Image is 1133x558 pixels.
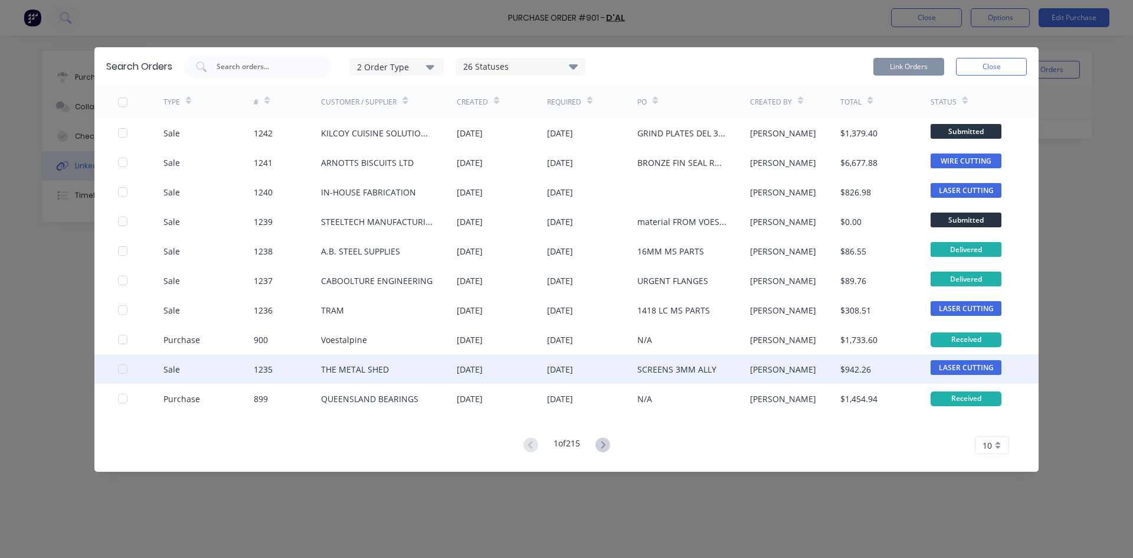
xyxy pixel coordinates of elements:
[321,97,397,107] div: Customer / Supplier
[931,360,1001,375] span: LASER CUTTING
[457,97,488,107] div: Created
[163,363,180,376] div: Sale
[163,393,200,405] div: Purchase
[931,391,1001,406] div: Received
[840,156,877,169] div: $6,677.88
[547,245,573,257] div: [DATE]
[931,183,1001,198] span: LASER CUTTING
[457,275,483,287] div: [DATE]
[840,127,877,139] div: $1,379.40
[750,245,816,257] div: [PERSON_NAME]
[321,334,367,346] div: Voestalpine
[254,216,273,228] div: 1239
[637,127,726,139] div: GRIND PLATES DEL 300925
[254,304,273,316] div: 1236
[321,275,433,287] div: CABOOLTURE ENGINEERING
[840,216,862,228] div: $0.00
[163,334,200,346] div: Purchase
[106,60,172,74] div: Search Orders
[254,334,268,346] div: 900
[750,304,816,316] div: [PERSON_NAME]
[547,97,581,107] div: Required
[215,61,313,73] input: Search orders...
[637,304,710,316] div: 1418 LC MS PARTS
[321,186,416,198] div: IN-HOUSE FABRICATION
[931,154,1001,168] span: WIRE CUTTING
[321,127,433,139] div: KILCOY CUISINE SOLUTIONS PTY LTD
[637,334,652,346] div: N/A
[637,275,708,287] div: URGENT FLANGES
[840,304,871,316] div: $308.51
[547,275,573,287] div: [DATE]
[931,301,1001,316] span: LASER CUTTING
[254,393,268,405] div: 899
[163,216,180,228] div: Sale
[457,334,483,346] div: [DATE]
[840,393,877,405] div: $1,454.94
[931,97,957,107] div: Status
[637,216,726,228] div: material FROM VOESTALPINE
[457,245,483,257] div: [DATE]
[840,245,866,257] div: $86.55
[983,439,992,452] span: 10
[357,60,436,73] div: 2 Order Type
[931,332,1001,347] div: Received
[457,186,483,198] div: [DATE]
[547,216,573,228] div: [DATE]
[349,58,444,76] button: 2 Order Type
[547,186,573,198] div: [DATE]
[254,363,273,376] div: 1235
[321,216,433,228] div: STEELTECH MANUFACTURING
[547,156,573,169] div: [DATE]
[750,97,792,107] div: Created By
[254,186,273,198] div: 1240
[163,275,180,287] div: Sale
[840,363,871,376] div: $942.26
[750,275,816,287] div: [PERSON_NAME]
[321,156,414,169] div: ARNOTTS BISCUITS LTD
[457,363,483,376] div: [DATE]
[637,156,726,169] div: BRONZE FIN SEAL ROLLER WIPERS
[637,363,716,376] div: SCREENS 3MM ALLY
[750,156,816,169] div: [PERSON_NAME]
[750,334,816,346] div: [PERSON_NAME]
[840,97,862,107] div: Total
[457,156,483,169] div: [DATE]
[547,363,573,376] div: [DATE]
[554,437,580,454] div: 1 of 215
[931,213,1001,227] span: Submitted
[254,275,273,287] div: 1237
[457,127,483,139] div: [DATE]
[750,363,816,376] div: [PERSON_NAME]
[637,97,647,107] div: PO
[547,393,573,405] div: [DATE]
[254,127,273,139] div: 1242
[931,272,1001,286] span: Delivered
[254,245,273,257] div: 1238
[547,334,573,346] div: [DATE]
[750,127,816,139] div: [PERSON_NAME]
[163,304,180,316] div: Sale
[163,245,180,257] div: Sale
[457,216,483,228] div: [DATE]
[254,156,273,169] div: 1241
[637,393,652,405] div: N/A
[840,334,877,346] div: $1,733.60
[750,216,816,228] div: [PERSON_NAME]
[321,304,344,316] div: TRAM
[321,363,389,376] div: THE METAL SHED
[873,58,944,76] button: Link Orders
[840,275,866,287] div: $89.76
[321,393,418,405] div: QUEENSLAND BEARINGS
[931,124,1001,139] span: Submitted
[750,393,816,405] div: [PERSON_NAME]
[750,186,816,198] div: [PERSON_NAME]
[547,304,573,316] div: [DATE]
[956,58,1027,76] button: Close
[163,186,180,198] div: Sale
[321,245,400,257] div: A.B. STEEL SUPPLIES
[931,242,1001,257] span: Delivered
[457,304,483,316] div: [DATE]
[457,393,483,405] div: [DATE]
[163,127,180,139] div: Sale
